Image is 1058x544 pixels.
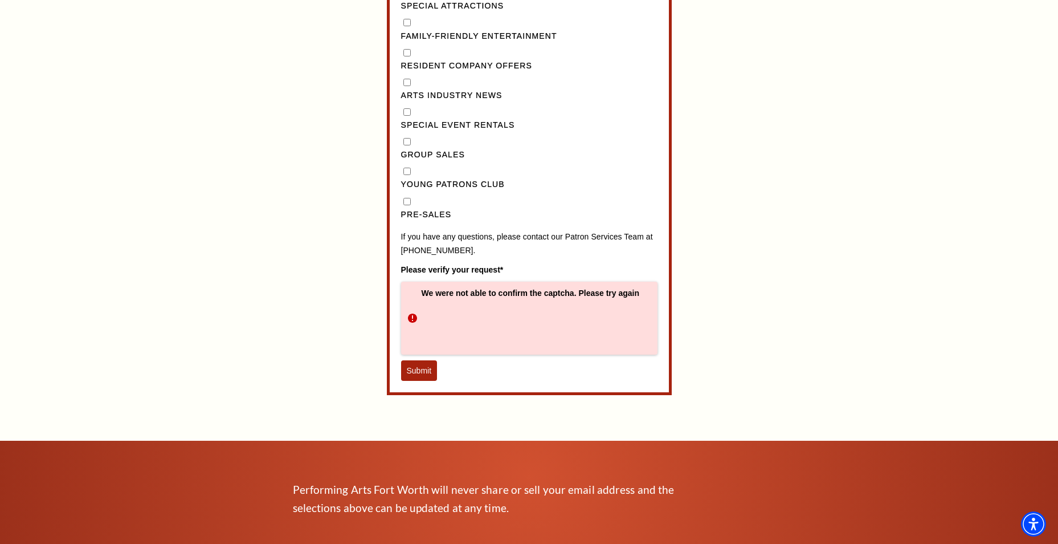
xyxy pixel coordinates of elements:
div: We were not able to confirm the captcha. Please try again [401,282,657,355]
label: Family-Friendly Entertainment [401,30,657,43]
iframe: reCAPTCHA [422,298,595,342]
label: Pre-Sales [401,208,657,222]
label: Resident Company Offers [401,59,657,73]
p: If you have any questions, please contact our Patron Services Team at [PHONE_NUMBER]. [401,230,657,257]
label: Young Patrons Club [401,178,657,192]
p: Performing Arts Fort Worth will never share or sell your email address and the selections above c... [293,481,692,517]
label: Special Event Rentals [401,119,657,132]
div: Accessibility Menu [1021,511,1046,537]
button: Submit [401,360,438,381]
label: Arts Industry News [401,89,657,103]
label: Group Sales [401,148,657,162]
label: Please verify your request* [401,263,657,276]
